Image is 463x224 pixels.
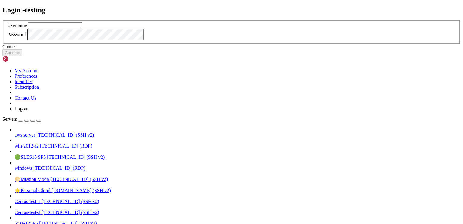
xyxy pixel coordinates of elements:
[15,165,461,171] a: windows [TECHNICAL_ID] (RDP)
[7,23,27,28] label: Username
[15,138,461,149] li: win-2012-r2 [TECHNICAL_ID] (RDP)
[15,132,461,138] a: aws server [TECHNICAL_ID] (SSH v2)
[2,13,384,18] x-row: [root@ip-172-31-90-129 ~]# systemctl reload sshd
[15,160,461,171] li: windows [TECHNICAL_ID] (RDP)
[15,193,461,204] li: Centos-test-1 [TECHNICAL_ID] (SSH v2)
[2,49,22,56] button: Connect
[15,165,32,171] span: windows
[72,18,74,23] div: (27, 3)
[2,8,5,13] div: (0, 1)
[2,8,384,13] x-row: [root@ip-172-31-90-129 ~]#
[2,6,461,14] h2: Login - testing
[15,132,35,137] span: aws server
[15,199,40,204] span: Centos-test-1
[15,199,461,204] a: Centos-test-1 [TECHNICAL_ID] (SSH v2)
[42,210,99,215] span: [TECHNICAL_ID] (SSH v2)
[42,199,99,204] span: [TECHNICAL_ID] (SSH v2)
[15,106,28,111] a: Logout
[2,117,41,122] a: Servers
[15,176,461,182] a: 🌕Mission Moon [TECHNICAL_ID] (SSH v2)
[2,56,37,62] img: Shellngn
[15,143,39,148] span: win-2012-r2
[15,68,39,73] a: My Account
[47,154,105,160] span: [TECHNICAL_ID] (SSH v2)
[7,32,26,37] label: Password
[2,18,384,23] x-row: [root@ip-172-31-90-129 ~]#
[15,73,37,79] a: Preferences
[40,143,92,148] span: [TECHNICAL_ID] (RDP)
[15,143,461,149] a: win-2012-r2 [TECHNICAL_ID] (RDP)
[15,154,461,160] a: 🟢SLES15 SP5 [TECHNICAL_ID] (SSH v2)
[2,117,17,122] span: Servers
[15,149,461,160] li: 🟢SLES15 SP5 [TECHNICAL_ID] (SSH v2)
[15,127,461,138] li: aws server [TECHNICAL_ID] (SSH v2)
[15,84,39,90] a: Subscription
[15,188,50,193] span: ⭐Personal Cloud
[15,182,461,193] li: ⭐Personal Cloud [DOMAIN_NAME] (SSH v2)
[15,171,461,182] li: 🌕Mission Moon [TECHNICAL_ID] (SSH v2)
[33,165,85,171] span: [TECHNICAL_ID] (RDP)
[52,188,111,193] span: [DOMAIN_NAME] (SSH v2)
[15,188,461,193] a: ⭐Personal Cloud [DOMAIN_NAME] (SSH v2)
[15,79,33,84] a: Identities
[15,210,461,215] a: Centos-test-2 [TECHNICAL_ID] (SSH v2)
[2,44,461,49] div: Cancel
[15,95,36,100] a: Contact Us
[15,204,461,215] li: Centos-test-2 [TECHNICAL_ID] (SSH v2)
[15,177,49,182] span: 🌕Mission Moon
[50,177,108,182] span: [TECHNICAL_ID] (SSH v2)
[15,210,40,215] span: Centos-test-2
[15,154,46,160] span: 🟢SLES15 SP5
[2,2,384,8] x-row: Connecting [TECHNICAL_ID]...
[36,132,94,137] span: [TECHNICAL_ID] (SSH v2)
